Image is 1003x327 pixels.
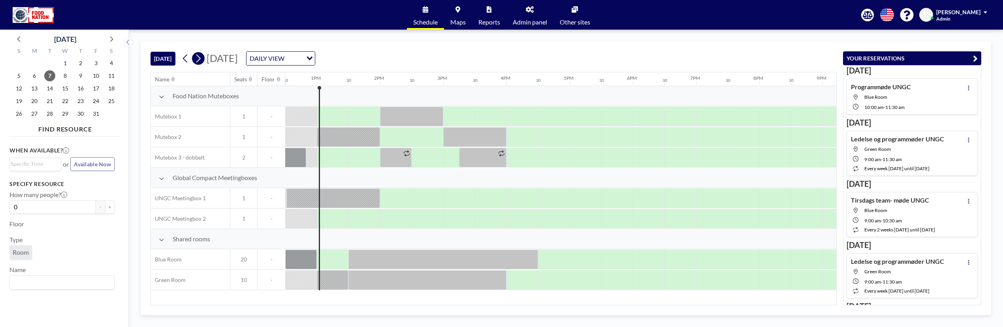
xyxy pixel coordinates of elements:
[106,58,117,69] span: Saturday, October 4, 2025
[13,7,54,23] img: organization-logo
[885,104,905,110] span: 11:30 AM
[864,227,935,233] span: every 2 weeks [DATE] until [DATE]
[851,83,911,91] h4: Programmøde UNGC
[13,70,24,81] span: Sunday, October 5, 2025
[230,256,257,263] span: 20
[851,196,929,204] h4: Tirsdags team- møde UNGC
[44,70,55,81] span: Tuesday, October 7, 2025
[883,218,902,224] span: 10:30 AM
[60,83,71,94] span: Wednesday, October 15, 2025
[9,266,26,274] label: Name
[63,160,69,168] span: or
[247,52,315,65] div: Search for option
[847,301,978,311] h3: [DATE]
[29,96,40,107] span: Monday, October 20, 2025
[173,235,210,243] span: Shared rooms
[478,19,500,25] span: Reports
[437,75,447,81] div: 3PM
[283,78,288,83] div: 30
[230,133,257,141] span: 1
[851,135,944,143] h4: Ledelse og programmøder UNGC
[883,156,902,162] span: 11:30 AM
[258,133,285,141] span: -
[881,218,883,224] span: -
[58,47,73,57] div: W
[501,75,510,81] div: 4PM
[230,113,257,120] span: 1
[103,47,119,57] div: S
[258,154,285,161] span: -
[9,122,121,133] h4: FIND RESOURCE
[75,96,86,107] span: Thursday, October 23, 2025
[13,96,24,107] span: Sunday, October 19, 2025
[627,75,637,81] div: 6PM
[258,195,285,202] span: -
[248,53,286,64] span: DAILY VIEW
[207,52,238,64] span: [DATE]
[864,146,891,152] span: Green Room
[88,47,103,57] div: F
[105,200,115,214] button: +
[42,47,58,57] div: T
[883,279,902,285] span: 11:30 AM
[817,75,826,81] div: 9PM
[151,113,181,120] span: Mutebox 1
[690,75,700,81] div: 7PM
[173,92,239,100] span: Food Nation Muteboxes
[258,256,285,263] span: -
[74,161,111,167] span: Available Now
[864,104,884,110] span: 10:00 AM
[864,279,881,285] span: 9:00 AM
[60,96,71,107] span: Wednesday, October 22, 2025
[151,195,206,202] span: UNGC Meetingbox 1
[10,158,61,170] div: Search for option
[864,207,887,213] span: Blue Room
[413,19,438,25] span: Schedule
[75,83,86,94] span: Thursday, October 16, 2025
[90,58,102,69] span: Friday, October 3, 2025
[847,118,978,128] h3: [DATE]
[151,276,186,284] span: Green Room
[9,220,24,228] label: Floor
[90,70,102,81] span: Friday, October 10, 2025
[90,83,102,94] span: Friday, October 17, 2025
[513,19,547,25] span: Admin panel
[847,66,978,75] h3: [DATE]
[410,78,414,83] div: 30
[936,9,980,15] span: [PERSON_NAME]
[851,257,944,265] h4: Ledelse og programmøder UNGC
[106,96,117,107] span: Saturday, October 25, 2025
[346,78,351,83] div: 30
[90,96,102,107] span: Friday, October 24, 2025
[13,248,29,256] span: Room
[789,78,794,83] div: 30
[90,108,102,119] span: Friday, October 31, 2025
[11,277,110,288] input: Search for option
[884,104,885,110] span: -
[450,19,466,25] span: Maps
[9,191,67,199] label: How many people?
[374,75,384,81] div: 2PM
[155,76,169,83] div: Name
[151,256,182,263] span: Blue Room
[230,195,257,202] span: 1
[564,75,574,81] div: 5PM
[662,78,667,83] div: 30
[258,276,285,284] span: -
[60,58,71,69] span: Wednesday, October 1, 2025
[44,96,55,107] span: Tuesday, October 21, 2025
[73,47,88,57] div: T
[258,215,285,222] span: -
[11,160,56,168] input: Search for option
[173,174,257,182] span: Global Compact Meetingboxes
[9,236,23,244] label: Type
[843,51,981,65] button: YOUR RESERVATIONS
[9,180,115,188] h3: Specify resource
[54,34,76,45] div: [DATE]
[44,108,55,119] span: Tuesday, October 28, 2025
[262,76,275,83] div: Floor
[258,113,285,120] span: -
[753,75,763,81] div: 8PM
[151,52,175,66] button: [DATE]
[151,154,205,161] span: Mutebox 3 - dobbelt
